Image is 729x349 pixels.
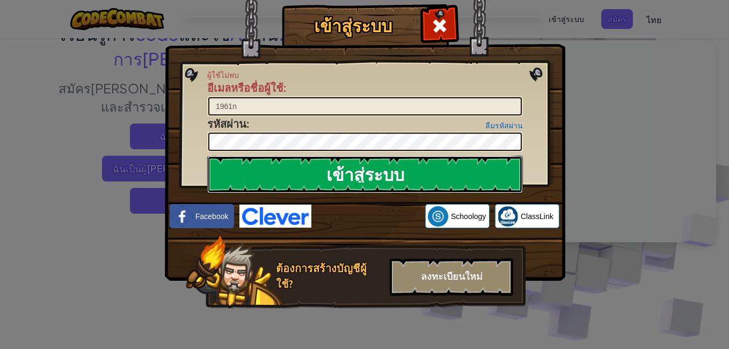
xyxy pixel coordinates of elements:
[285,17,421,35] h1: เข้าสู่ระบบ
[172,206,193,227] img: facebook_small.png
[207,81,283,95] span: อีเมลหรือชื่อผู้ใช้
[521,211,553,222] span: ClassLink
[485,121,523,130] a: ลืมรหัสผ่าน
[428,206,448,227] img: schoology.png
[451,211,486,222] span: Schoology
[207,156,523,193] input: เข้าสู่ระบบ
[498,206,518,227] img: classlink-logo-small.png
[195,211,228,222] span: Facebook
[276,261,383,292] div: ต้องการสร้างบัญชีผู้ใช้?
[311,205,425,228] iframe: ปุ่มลงชื่อเข้าใช้ด้วย Google
[207,117,249,132] label: :
[239,205,311,228] img: clever-logo-blue.png
[207,81,286,96] label: :
[207,117,246,131] span: รหัสผ่าน
[390,258,513,296] div: ลงทะเบียนใหม่
[207,70,523,81] span: ผู้ใช้ไม่พบ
